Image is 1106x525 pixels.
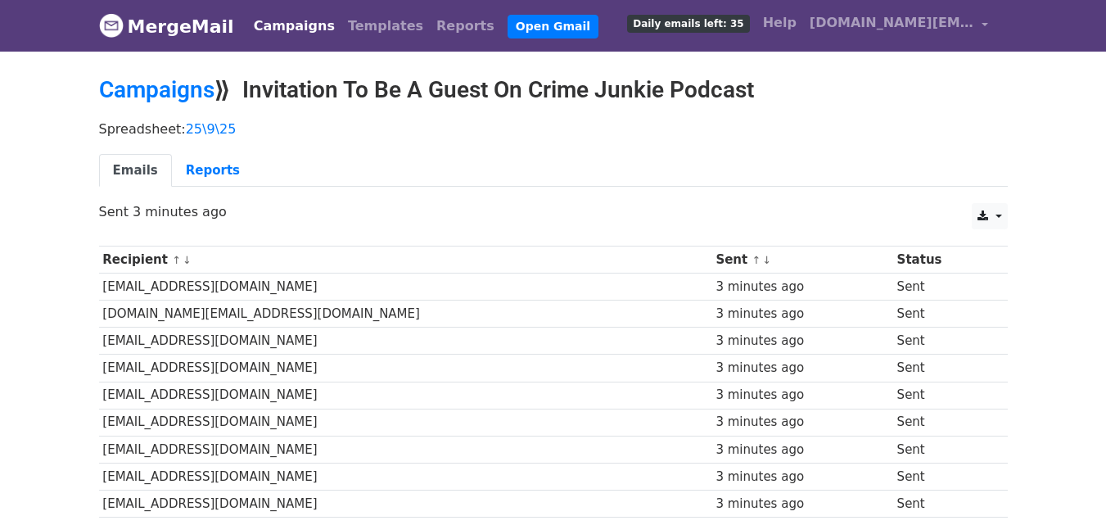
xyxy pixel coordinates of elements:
th: Sent [712,247,893,274]
h2: ⟫ Invitation To Be A Guest On Crime Junkie Podcast [99,76,1008,104]
a: ↓ [183,254,192,266]
a: Daily emails left: 35 [621,7,756,39]
td: [EMAIL_ADDRESS][DOMAIN_NAME] [99,436,712,463]
a: Help [756,7,803,39]
a: Open Gmail [508,15,598,38]
td: [EMAIL_ADDRESS][DOMAIN_NAME] [99,382,712,409]
a: Reports [172,154,254,188]
div: 3 minutes ago [716,386,889,405]
a: ↑ [172,254,181,266]
div: 3 minutes ago [716,495,889,514]
div: 3 minutes ago [716,359,889,378]
td: [EMAIL_ADDRESS][DOMAIN_NAME] [99,463,712,490]
td: [EMAIL_ADDRESS][DOMAIN_NAME] [99,409,712,436]
p: Spreadsheet: [99,120,1008,138]
td: [EMAIL_ADDRESS][DOMAIN_NAME] [99,274,712,301]
td: Sent [893,463,993,490]
div: 3 minutes ago [716,468,889,487]
a: Templates [341,10,430,43]
a: 25\9\25 [186,121,237,137]
div: 3 minutes ago [716,413,889,432]
a: Campaigns [247,10,341,43]
p: Sent 3 minutes ago [99,203,1008,220]
td: [EMAIL_ADDRESS][DOMAIN_NAME] [99,355,712,382]
td: Sent [893,382,993,409]
div: 3 minutes ago [716,278,889,296]
td: [EMAIL_ADDRESS][DOMAIN_NAME] [99,328,712,355]
td: Sent [893,436,993,463]
td: [DOMAIN_NAME][EMAIL_ADDRESS][DOMAIN_NAME] [99,301,712,328]
td: Sent [893,490,993,517]
th: Recipient [99,247,712,274]
a: [DOMAIN_NAME][EMAIL_ADDRESS][DOMAIN_NAME] [803,7,995,45]
span: [DOMAIN_NAME][EMAIL_ADDRESS][DOMAIN_NAME] [810,13,973,33]
a: Emails [99,154,172,188]
img: MergeMail logo [99,13,124,38]
div: 3 minutes ago [716,332,889,351]
div: 3 minutes ago [716,441,889,459]
td: Sent [893,328,993,355]
a: Campaigns [99,76,214,103]
td: Sent [893,355,993,382]
td: Sent [893,301,993,328]
span: Daily emails left: 35 [627,15,749,33]
a: Reports [430,10,501,43]
a: ↑ [752,254,761,266]
a: MergeMail [99,9,234,43]
th: Status [893,247,993,274]
a: ↓ [762,254,771,266]
td: Sent [893,409,993,436]
td: [EMAIL_ADDRESS][DOMAIN_NAME] [99,490,712,517]
td: Sent [893,274,993,301]
div: 3 minutes ago [716,305,889,324]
